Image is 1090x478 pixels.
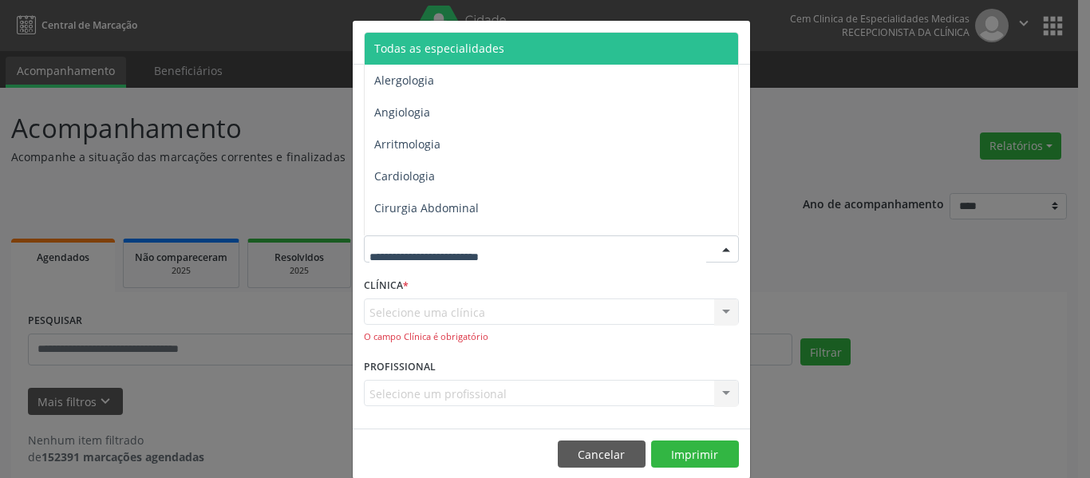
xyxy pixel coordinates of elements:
span: Alergologia [374,73,434,88]
span: Todas as especialidades [374,41,504,56]
span: Angiologia [374,105,430,120]
span: Cirurgia Abdominal [374,200,479,215]
button: Cancelar [558,440,646,468]
label: PROFISSIONAL [364,355,436,380]
span: Arritmologia [374,136,440,152]
span: Cirurgia Bariatrica [374,232,472,247]
div: O campo Clínica é obrigatório [364,330,739,344]
button: Close [718,21,750,60]
button: Imprimir [651,440,739,468]
span: Cardiologia [374,168,435,184]
h5: Relatório de agendamentos [364,32,547,53]
label: CLÍNICA [364,274,409,298]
